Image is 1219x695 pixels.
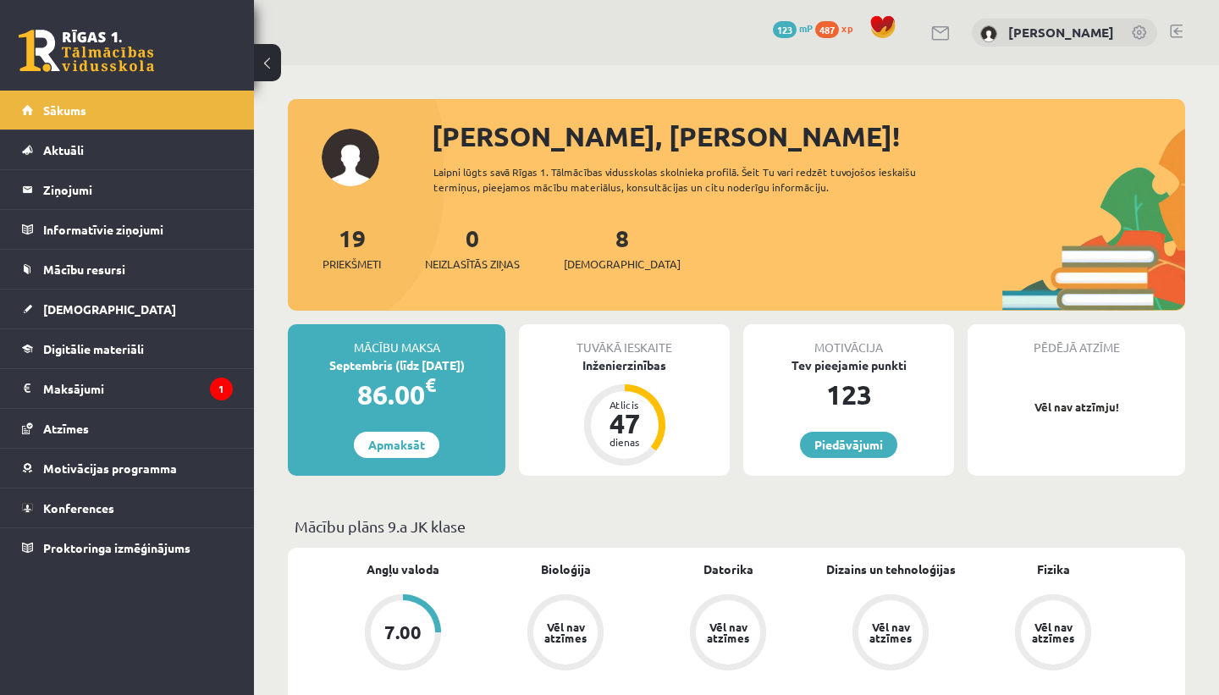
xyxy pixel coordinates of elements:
[22,210,233,249] a: Informatīvie ziņojumi
[425,223,520,273] a: 0Neizlasītās ziņas
[425,372,436,397] span: €
[43,170,233,209] legend: Ziņojumi
[542,621,589,643] div: Vēl nav atzīmes
[43,262,125,277] span: Mācību resursi
[773,21,813,35] a: 123 mP
[22,91,233,130] a: Sākums
[704,621,752,643] div: Vēl nav atzīmes
[22,449,233,488] a: Motivācijas programma
[210,378,233,400] i: 1
[43,210,233,249] legend: Informatīvie ziņojumi
[288,324,505,356] div: Mācību maksa
[22,409,233,448] a: Atzīmes
[22,369,233,408] a: Maksājumi1
[1008,24,1114,41] a: [PERSON_NAME]
[519,324,730,356] div: Tuvākā ieskaite
[43,369,233,408] legend: Maksājumi
[976,399,1177,416] p: Vēl nav atzīmju!
[322,594,484,674] a: 7.00
[519,356,730,468] a: Inženierzinības Atlicis 47 dienas
[564,256,681,273] span: [DEMOGRAPHIC_DATA]
[484,594,647,674] a: Vēl nav atzīmes
[288,356,505,374] div: Septembris (līdz [DATE])
[43,421,89,436] span: Atzīmes
[800,432,897,458] a: Piedāvājumi
[43,341,144,356] span: Digitālie materiāli
[564,223,681,273] a: 8[DEMOGRAPHIC_DATA]
[43,461,177,476] span: Motivācijas programma
[22,250,233,289] a: Mācību resursi
[743,356,954,374] div: Tev pieejamie punkti
[743,324,954,356] div: Motivācija
[867,621,914,643] div: Vēl nav atzīmes
[519,356,730,374] div: Inženierzinības
[972,594,1134,674] a: Vēl nav atzīmes
[815,21,861,35] a: 487 xp
[647,594,809,674] a: Vēl nav atzīmes
[43,102,86,118] span: Sākums
[22,170,233,209] a: Ziņojumi
[1029,621,1077,643] div: Vēl nav atzīmes
[22,329,233,368] a: Digitālie materiāli
[743,374,954,415] div: 123
[43,142,84,157] span: Aktuāli
[799,21,813,35] span: mP
[599,400,650,410] div: Atlicis
[433,164,972,195] div: Laipni lūgts savā Rīgas 1. Tālmācības vidusskolas skolnieka profilā. Šeit Tu vari redzēt tuvojošo...
[815,21,839,38] span: 487
[354,432,439,458] a: Apmaksāt
[1037,560,1070,578] a: Fizika
[980,25,997,42] img: Loreta Kiršblūma
[22,488,233,527] a: Konferences
[809,594,972,674] a: Vēl nav atzīmes
[43,500,114,516] span: Konferences
[323,223,381,273] a: 19Priekšmeti
[22,528,233,567] a: Proktoringa izmēģinājums
[599,410,650,437] div: 47
[826,560,956,578] a: Dizains un tehnoloģijas
[599,437,650,447] div: dienas
[22,290,233,328] a: [DEMOGRAPHIC_DATA]
[43,301,176,317] span: [DEMOGRAPHIC_DATA]
[703,560,753,578] a: Datorika
[295,515,1178,538] p: Mācību plāns 9.a JK klase
[323,256,381,273] span: Priekšmeti
[367,560,439,578] a: Angļu valoda
[773,21,797,38] span: 123
[968,324,1185,356] div: Pēdējā atzīme
[384,623,422,642] div: 7.00
[43,540,190,555] span: Proktoringa izmēģinājums
[288,374,505,415] div: 86.00
[541,560,591,578] a: Bioloģija
[432,116,1185,157] div: [PERSON_NAME], [PERSON_NAME]!
[841,21,852,35] span: xp
[425,256,520,273] span: Neizlasītās ziņas
[19,30,154,72] a: Rīgas 1. Tālmācības vidusskola
[22,130,233,169] a: Aktuāli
